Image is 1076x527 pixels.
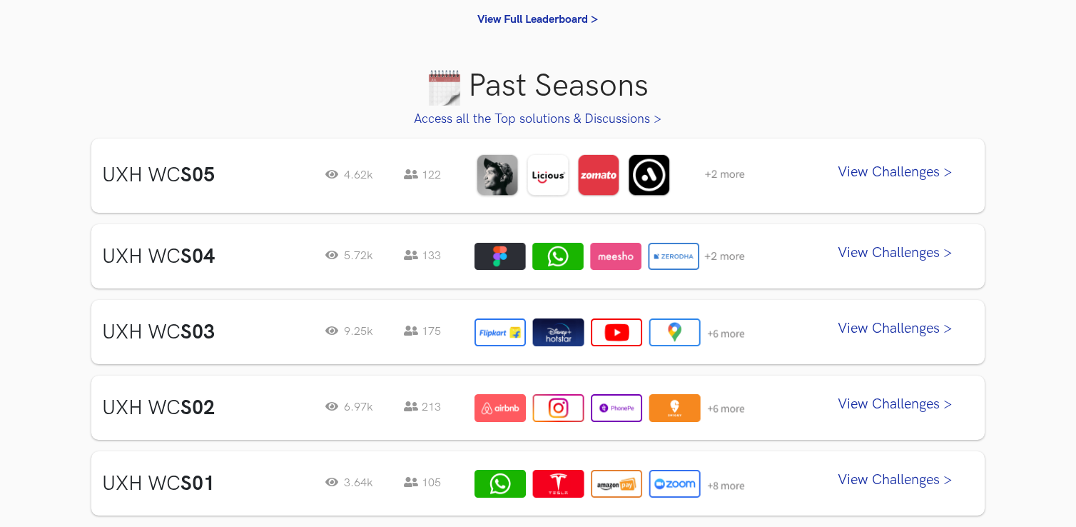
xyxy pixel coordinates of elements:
[181,164,215,187] strong: S05
[181,245,215,268] strong: S04
[325,248,390,265] span: 5.72k
[404,325,441,338] span: 175
[325,399,390,416] span: 6.97k
[404,249,441,263] span: 133
[404,476,441,490] span: 105
[477,13,598,26] a: View Full Leaderboard >
[102,472,304,496] h3: UXH WC
[404,401,441,414] span: 213
[427,70,462,106] img: Calendar logo
[102,164,304,188] h3: UXH WC
[181,321,215,344] strong: S03
[817,314,974,350] a: View Challenges >
[325,323,390,341] span: 9.25k
[325,475,390,492] span: 3.64k
[474,243,745,270] img: Season brands
[102,396,304,421] h3: UXH WC
[181,472,215,496] strong: S01
[474,394,745,421] img: Season brands
[102,321,304,345] h3: UXH WC
[414,111,661,126] a: Access all the Top solutions & Discussions >
[325,167,390,184] span: 4.62k
[474,153,745,199] img: Season brands
[474,318,745,346] img: Season brands
[817,239,974,274] a: View Challenges >
[817,390,974,426] a: View Challenges >
[102,245,304,269] h3: UXH WC
[817,158,974,194] a: View Challenges >
[181,396,215,420] strong: S02
[91,68,985,106] h3: Past Seasons
[474,470,745,497] img: Season brands
[404,169,441,182] span: 122
[817,466,974,501] a: View Challenges >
